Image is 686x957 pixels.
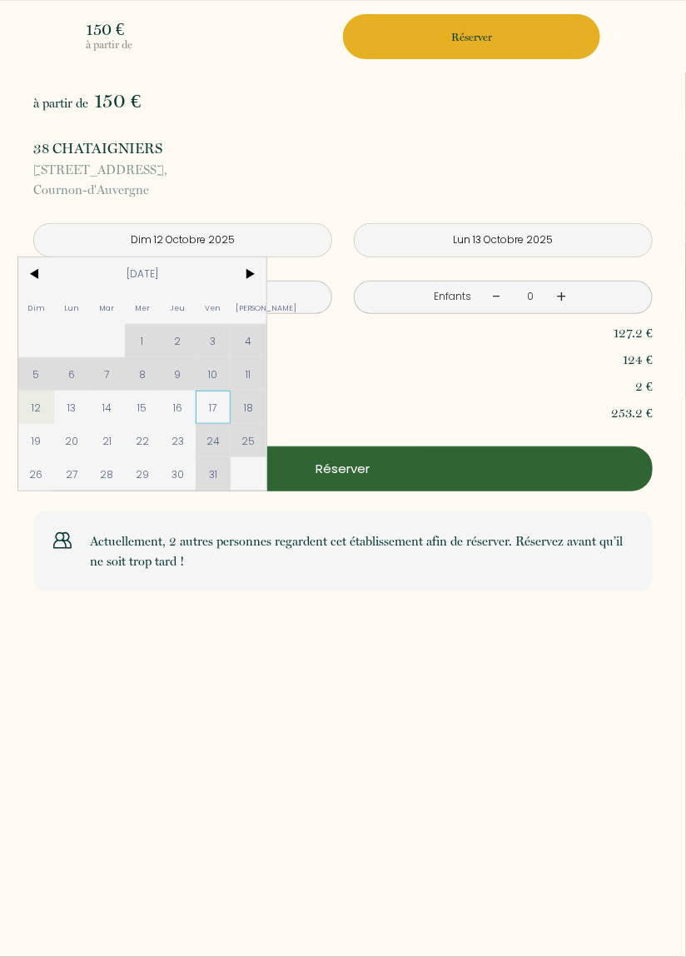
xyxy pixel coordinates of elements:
[94,89,141,112] span: 150 €
[614,323,654,343] p: 127.2 €
[160,424,196,457] span: 23
[33,96,88,111] span: à partir de
[89,291,125,324] span: Mar
[89,424,125,457] span: 21
[34,224,331,257] input: Arrivée
[18,291,54,324] span: Dim
[54,457,90,491] span: 27
[125,291,161,324] span: Mer
[18,257,54,291] span: <
[160,457,196,491] span: 30
[160,291,196,324] span: Jeu
[18,457,54,491] span: 26
[53,531,72,550] img: users
[160,391,196,424] span: 16
[343,14,600,59] button: Réserver
[54,291,90,324] span: Lun
[90,531,633,571] p: Actuellement, 2 autres personnes regardent cet établissement afin de réserver. Réservez avant qu’...
[54,391,90,424] span: 13
[89,391,125,424] span: 14
[54,257,231,291] span: [DATE]
[89,457,125,491] span: 28
[125,457,161,491] span: 29
[33,160,653,200] p: Cournon-d'Auvergne
[54,424,90,457] span: 20
[636,376,654,396] p: 2 €
[18,424,54,457] span: 19
[125,391,161,424] span: 15
[125,424,161,457] span: 22
[231,257,266,291] span: >
[39,459,647,479] p: Réserver
[86,21,340,37] p: 150 €
[355,224,652,257] input: Départ
[624,350,654,370] p: 124 €
[349,29,594,45] p: Réserver
[33,446,653,491] button: Réserver
[612,403,654,423] p: 253.2 €
[18,391,54,424] span: 12
[518,289,544,305] div: 0
[33,137,653,160] p: 38 CHATAIGNIERS
[434,289,471,305] div: Enfants
[196,291,231,324] span: Ven
[196,391,231,424] span: 17
[556,284,566,310] a: +
[492,284,501,310] a: -
[33,160,653,180] span: [STREET_ADDRESS],
[231,291,266,324] span: [PERSON_NAME]
[86,37,340,52] p: à partir de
